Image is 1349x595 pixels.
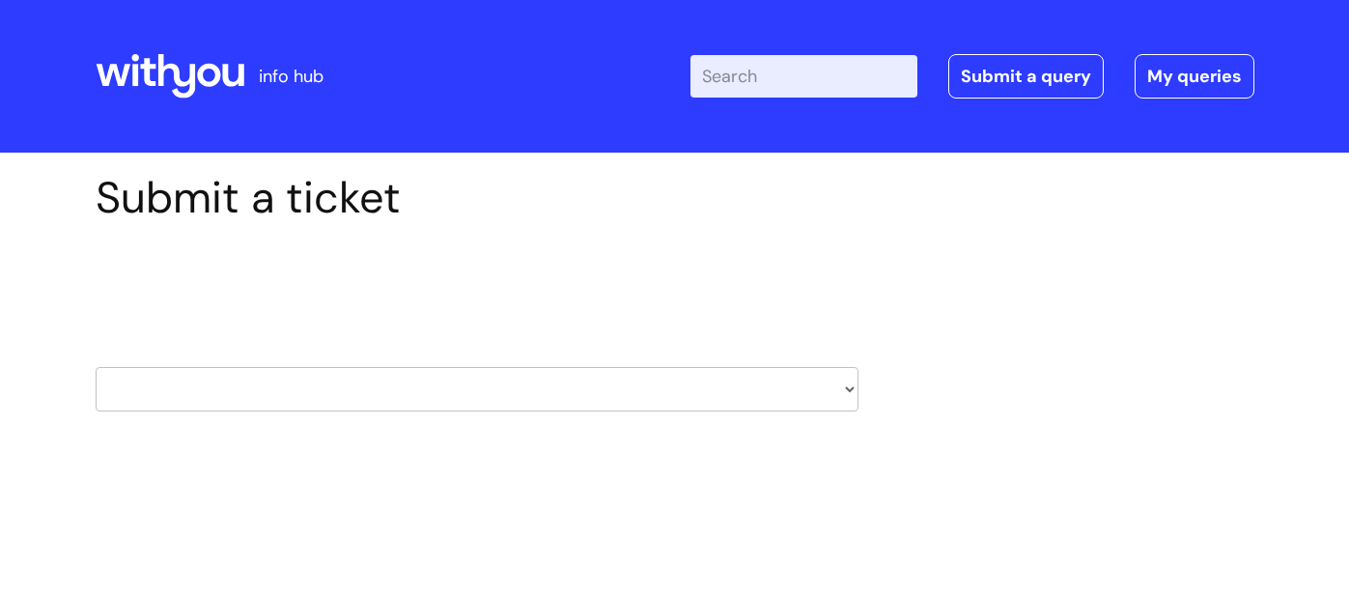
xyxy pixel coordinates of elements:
input: Search [690,55,917,98]
a: Submit a query [948,54,1104,99]
p: info hub [259,61,323,92]
a: My queries [1135,54,1254,99]
h1: Submit a ticket [96,172,858,224]
h2: Select issue type [96,269,858,304]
